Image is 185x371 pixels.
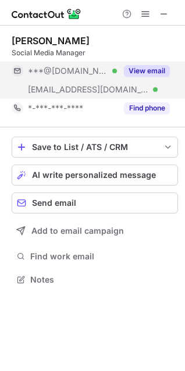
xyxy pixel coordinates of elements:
span: AI write personalized message [32,170,156,180]
span: [EMAIL_ADDRESS][DOMAIN_NAME] [28,84,149,95]
span: Send email [32,198,76,208]
img: ContactOut v5.3.10 [12,7,81,21]
button: save-profile-one-click [12,137,178,158]
button: Add to email campaign [12,220,178,241]
div: [PERSON_NAME] [12,35,90,47]
button: Reveal Button [124,65,170,77]
button: Reveal Button [124,102,170,114]
span: Notes [30,274,173,285]
span: Add to email campaign [31,226,124,236]
button: Notes [12,272,178,288]
span: Find work email [30,251,173,262]
button: Find work email [12,248,178,265]
button: Send email [12,192,178,213]
button: AI write personalized message [12,165,178,185]
span: ***@[DOMAIN_NAME] [28,66,108,76]
div: Save to List / ATS / CRM [32,142,158,152]
div: Social Media Manager [12,48,178,58]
